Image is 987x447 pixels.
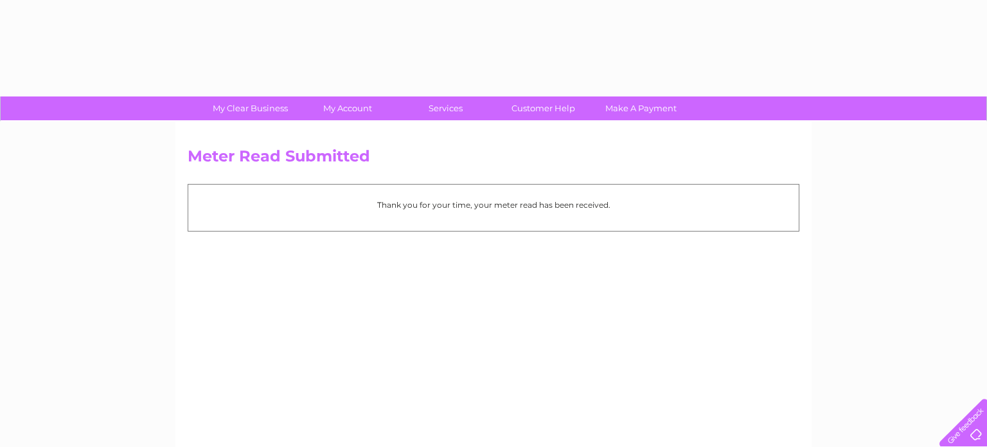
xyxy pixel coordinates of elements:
[295,96,401,120] a: My Account
[188,147,799,172] h2: Meter Read Submitted
[393,96,499,120] a: Services
[588,96,694,120] a: Make A Payment
[490,96,596,120] a: Customer Help
[197,96,303,120] a: My Clear Business
[195,199,792,211] p: Thank you for your time, your meter read has been received.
